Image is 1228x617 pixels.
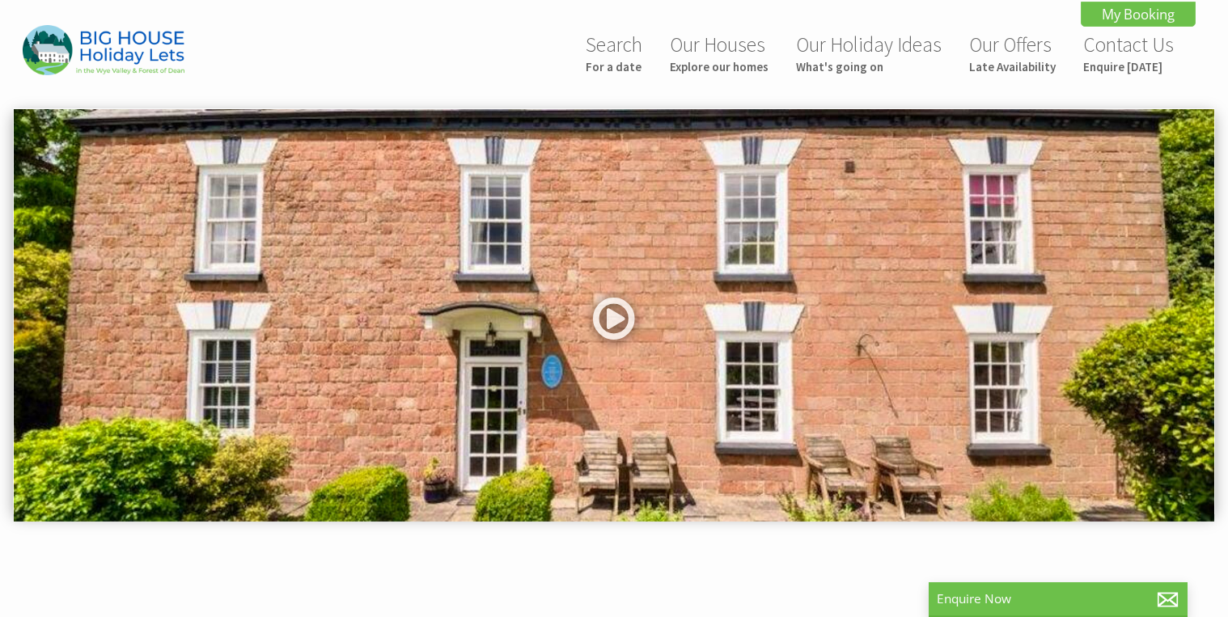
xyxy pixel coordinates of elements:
[1083,59,1174,74] small: Enquire [DATE]
[670,59,769,74] small: Explore our homes
[969,59,1056,74] small: Late Availability
[670,32,769,74] a: Our HousesExplore our homes
[586,59,642,74] small: For a date
[796,32,942,74] a: Our Holiday IdeasWhat's going on
[1083,32,1174,74] a: Contact UsEnquire [DATE]
[937,590,1179,607] p: Enquire Now
[796,59,942,74] small: What's going on
[23,25,184,74] img: Big House Holiday Lets
[969,32,1056,74] a: Our OffersLate Availability
[1081,2,1196,27] a: My Booking
[586,32,642,74] a: SearchFor a date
